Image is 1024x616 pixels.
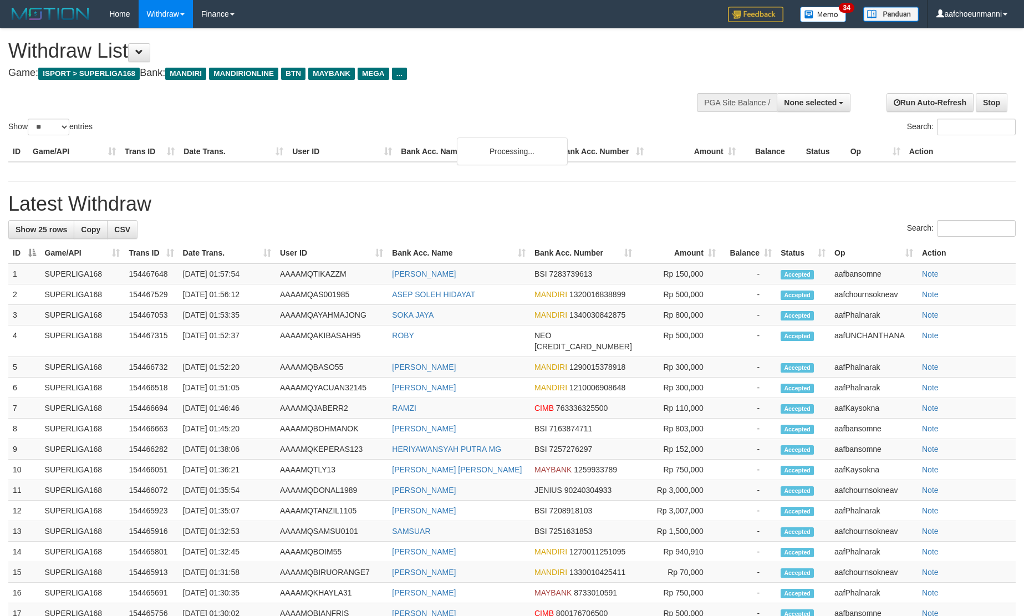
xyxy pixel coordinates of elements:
a: Note [922,269,939,278]
th: Action [905,141,1016,162]
span: MANDIRI [534,547,567,556]
a: Note [922,445,939,454]
td: Rp 3,007,000 [636,501,720,521]
button: None selected [777,93,850,112]
th: Game/API [28,141,120,162]
td: SUPERLIGA168 [40,325,125,357]
a: [PERSON_NAME] [392,588,456,597]
span: Accepted [781,548,814,557]
td: 154466518 [124,378,178,398]
a: Note [922,465,939,474]
th: User ID [288,141,396,162]
td: aafPhalnarak [830,501,918,521]
th: Action [918,243,1016,263]
span: MAYBANK [534,465,572,474]
td: 15 [8,562,40,583]
span: Accepted [781,486,814,496]
td: SUPERLIGA168 [40,501,125,521]
td: 12 [8,501,40,521]
th: ID: activate to sort column descending [8,243,40,263]
td: 1 [8,263,40,284]
td: aafchournsokneav [830,562,918,583]
td: aafUNCHANTHANA [830,325,918,357]
span: Accepted [781,527,814,537]
th: Date Trans.: activate to sort column ascending [179,243,276,263]
th: Amount: activate to sort column ascending [636,243,720,263]
span: MAYBANK [534,588,572,597]
a: Note [922,424,939,433]
td: [DATE] 01:52:20 [179,357,276,378]
input: Search: [937,220,1016,237]
span: Copy 1320016838899 to clipboard [569,290,625,299]
th: Bank Acc. Number [556,141,648,162]
input: Search: [937,119,1016,135]
td: SUPERLIGA168 [40,357,125,378]
a: CSV [107,220,137,239]
h1: Withdraw List [8,40,671,62]
td: SUPERLIGA168 [40,378,125,398]
a: SAMSUAR [392,527,430,536]
a: [PERSON_NAME] [392,424,456,433]
th: ID [8,141,28,162]
span: CIMB [534,404,554,413]
td: Rp 750,000 [636,460,720,480]
td: aafPhalnarak [830,305,918,325]
td: - [720,562,776,583]
td: 11 [8,480,40,501]
td: aafchournsokneav [830,521,918,542]
span: Copy 7283739613 to clipboard [549,269,592,278]
td: [DATE] 01:45:20 [179,419,276,439]
span: MANDIRI [534,383,567,392]
td: 3 [8,305,40,325]
span: Copy 90240304933 to clipboard [564,486,612,495]
a: Note [922,527,939,536]
td: [DATE] 01:46:46 [179,398,276,419]
div: Processing... [457,138,568,165]
td: [DATE] 01:38:06 [179,439,276,460]
span: Copy [81,225,100,234]
td: AAAAMQKEPERAS123 [276,439,388,460]
span: MANDIRI [534,290,567,299]
td: - [720,439,776,460]
td: 154465913 [124,562,178,583]
label: Show entries [8,119,93,135]
td: Rp 800,000 [636,305,720,325]
td: 4 [8,325,40,357]
a: Copy [74,220,108,239]
td: AAAAMQKHAYLA31 [276,583,388,603]
td: - [720,263,776,284]
td: aafbansomne [830,263,918,284]
a: Note [922,568,939,577]
td: 154465801 [124,542,178,562]
td: SUPERLIGA168 [40,305,125,325]
td: 154466282 [124,439,178,460]
a: [PERSON_NAME] [392,383,456,392]
div: PGA Site Balance / [697,93,777,112]
span: BSI [534,445,547,454]
td: aafbansomne [830,439,918,460]
td: SUPERLIGA168 [40,583,125,603]
td: 13 [8,521,40,542]
span: ... [392,68,407,80]
span: MANDIRI [534,310,567,319]
td: aafKaysokna [830,460,918,480]
th: Game/API: activate to sort column ascending [40,243,125,263]
th: Bank Acc. Name [396,141,556,162]
a: [PERSON_NAME] [392,363,456,371]
a: RAMZI [392,404,416,413]
td: SUPERLIGA168 [40,542,125,562]
span: MANDIRI [534,363,567,371]
span: Copy 1290015378918 to clipboard [569,363,625,371]
span: Accepted [781,425,814,434]
span: Copy 1340030842875 to clipboard [569,310,625,319]
span: MANDIRI [534,568,567,577]
td: - [720,460,776,480]
span: Copy 5859459297850900 to clipboard [534,342,632,351]
a: [PERSON_NAME] [392,269,456,278]
a: Note [922,363,939,371]
td: Rp 500,000 [636,325,720,357]
td: Rp 1,500,000 [636,521,720,542]
td: 154466051 [124,460,178,480]
a: Run Auto-Refresh [887,93,974,112]
a: [PERSON_NAME] [392,568,456,577]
